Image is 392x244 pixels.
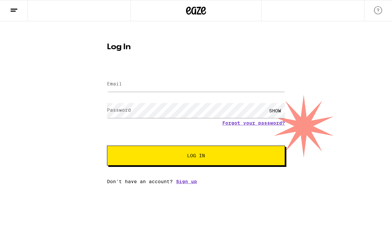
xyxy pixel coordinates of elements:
[176,179,197,184] a: Sign up
[107,81,122,86] label: Email
[107,77,285,92] input: Email
[107,107,131,113] label: Password
[107,146,285,166] button: Log In
[107,179,285,184] div: Don't have an account?
[187,153,205,158] span: Log In
[265,103,285,118] div: SHOW
[222,120,285,126] a: Forgot your password?
[107,43,285,51] h1: Log In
